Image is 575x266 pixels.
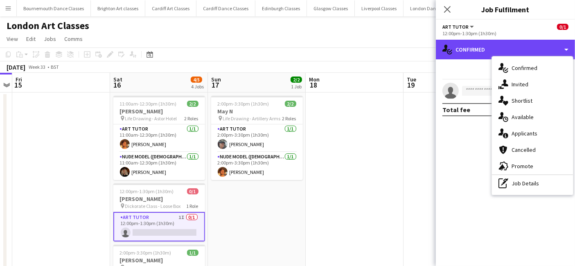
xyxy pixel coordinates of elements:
div: [DATE] [7,63,25,71]
button: Bournemouth Dance Classes [17,0,91,16]
span: Life Drawing - Artillery Arms [223,115,281,122]
app-card-role: Nude Model ([DEMOGRAPHIC_DATA])1/111:00am-12:30pm (1h30m)[PERSON_NAME] [113,152,205,180]
a: Edit [23,34,39,44]
span: Jobs [44,35,56,43]
span: 18 [308,80,320,90]
div: Shortlist [492,92,573,109]
div: 1 Job [291,83,302,90]
span: 11:00am-12:30pm (1h30m) [120,101,177,107]
span: 1/1 [187,250,198,256]
span: Mon [309,76,320,83]
div: 12:00pm-1:30pm (1h30m) [442,30,568,36]
span: 15 [14,80,22,90]
span: 0/1 [187,188,198,194]
app-job-card: 11:00am-12:30pm (1h30m)2/2[PERSON_NAME] Life Drawing - Astor Hotel2 RolesArt Tutor1/111:00am-12:3... [113,96,205,180]
span: 2 Roles [282,115,296,122]
h3: May N [211,108,303,115]
span: 2:00pm-3:30pm (1h30m) [218,101,269,107]
app-card-role: Art Tutor1I0/112:00pm-1:30pm (1h30m) [113,212,205,241]
span: 2/2 [291,77,302,83]
span: Dickorate Class - Loose Box [125,203,181,209]
button: Glasgow Classes [307,0,355,16]
button: Liverpool Classes [355,0,404,16]
button: London Dance Classes [404,0,464,16]
h3: Job Fulfilment [436,4,575,15]
span: 19 [406,80,416,90]
span: 4/5 [191,77,202,83]
span: View [7,35,18,43]
a: Comms [61,34,86,44]
span: Life Drawing - Astor Hotel [125,115,177,122]
div: Total fee [442,106,470,114]
h3: [PERSON_NAME] [113,195,205,203]
a: View [3,34,21,44]
div: Invited [492,76,573,92]
div: Job Details [492,175,573,192]
div: Applicants [492,125,573,142]
div: Confirmed [436,40,575,59]
span: Comms [64,35,83,43]
span: Edit [26,35,36,43]
span: Fri [16,76,22,83]
button: Brighton Art classes [91,0,145,16]
span: 0/1 [557,24,568,30]
app-job-card: 12:00pm-1:30pm (1h30m)0/1[PERSON_NAME] Dickorate Class - Loose Box1 RoleArt Tutor1I0/112:00pm-1:3... [113,183,205,241]
span: 17 [210,80,221,90]
div: BST [51,64,59,70]
span: Week 33 [27,64,47,70]
app-job-card: 2:00pm-3:30pm (1h30m)2/2May N Life Drawing - Artillery Arms2 RolesArt Tutor1/12:00pm-3:30pm (1h30... [211,96,303,180]
span: Sat [113,76,122,83]
span: Tue [407,76,416,83]
app-card-role: Art Tutor1/12:00pm-3:30pm (1h30m)[PERSON_NAME] [211,124,303,152]
span: 2/2 [285,101,296,107]
span: 2 Roles [185,115,198,122]
div: Available [492,109,573,125]
span: 2/2 [187,101,198,107]
div: Confirmed [492,60,573,76]
button: Cardiff Art Classes [145,0,196,16]
h3: [PERSON_NAME] [113,108,205,115]
div: Cancelled [492,142,573,158]
button: Edinburgh Classes [255,0,307,16]
app-card-role: Art Tutor1/111:00am-12:30pm (1h30m)[PERSON_NAME] [113,124,205,152]
h1: London Art Classes [7,20,89,32]
div: 4 Jobs [191,83,204,90]
span: 12:00pm-1:30pm (1h30m) [120,188,174,194]
button: Cardiff Dance Classes [196,0,255,16]
span: 1 Role [187,203,198,209]
span: Sun [211,76,221,83]
app-card-role: Nude Model ([DEMOGRAPHIC_DATA])1/12:00pm-3:30pm (1h30m)[PERSON_NAME] [211,152,303,180]
span: Art Tutor [442,24,469,30]
div: Promote [492,158,573,174]
a: Jobs [41,34,59,44]
button: Art Tutor [442,24,475,30]
span: 2:00pm-3:30pm (1h30m) [120,250,171,256]
h3: [PERSON_NAME] [113,257,205,264]
span: 16 [112,80,122,90]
